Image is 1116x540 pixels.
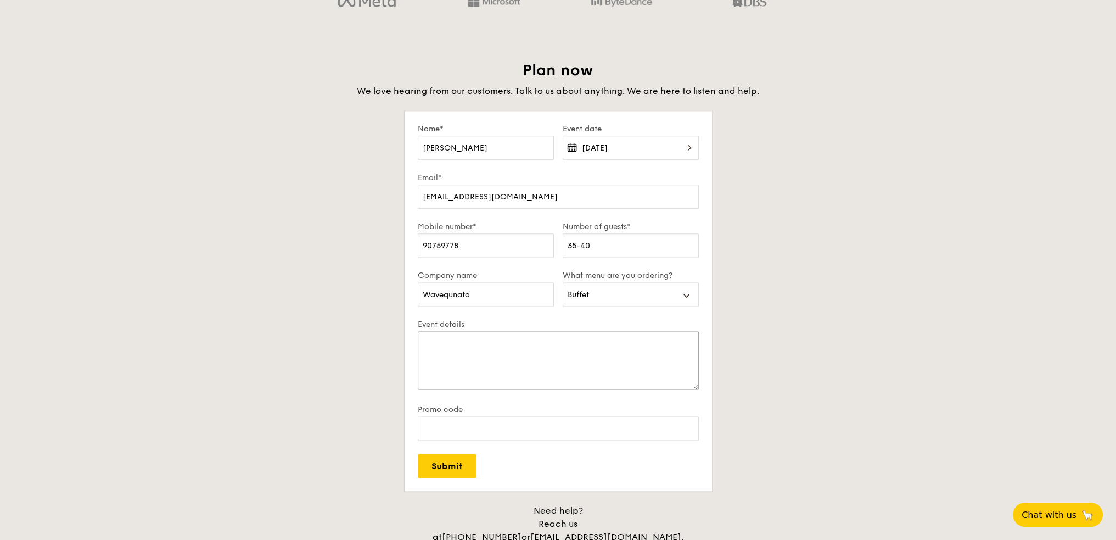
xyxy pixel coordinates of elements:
label: Email* [418,173,699,182]
label: Mobile number* [418,222,554,231]
button: Chat with us🦙 [1013,503,1103,527]
label: Event details [418,320,699,329]
label: Number of guests* [563,222,699,231]
label: Company name [418,271,554,280]
span: Chat with us [1022,510,1076,520]
span: Plan now [523,61,593,80]
label: What menu are you ordering? [563,271,699,280]
textarea: Let us know details such as your venue address, event time, preferred menu, dietary requirements,... [418,331,699,389]
label: Event date [563,124,699,133]
span: We love hearing from our customers. Talk to us about anything. We are here to listen and help. [357,86,759,96]
label: Name* [418,124,554,133]
label: Promo code [418,405,699,414]
input: Submit [418,454,476,478]
span: 🦙 [1081,509,1094,521]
